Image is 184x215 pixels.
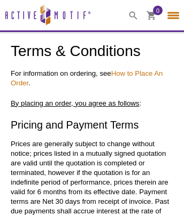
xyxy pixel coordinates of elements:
span: 0 [156,5,159,15]
a: How to Place An Order [11,69,163,87]
u: By placing an order, you agree as follows [11,99,139,107]
h3: Pricing and Payment Terms [11,118,173,131]
p: : [11,99,173,108]
h1: Terms & Conditions [11,43,173,61]
a: 0 [147,11,156,22]
p: For information on ordering, see . [11,69,173,88]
